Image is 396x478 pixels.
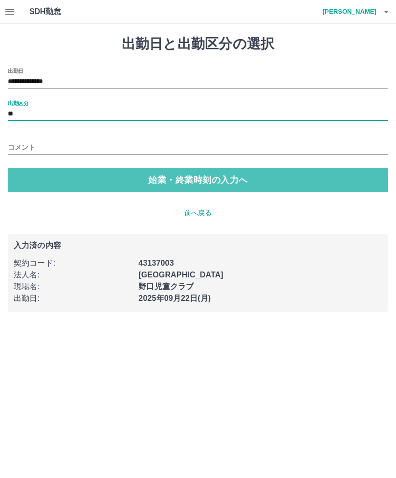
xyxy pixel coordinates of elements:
[8,36,388,52] h1: 出勤日と出勤区分の選択
[14,293,132,304] p: 出勤日 :
[14,257,132,269] p: 契約コード :
[14,281,132,293] p: 現場名 :
[8,99,28,107] label: 出勤区分
[8,208,388,218] p: 前へ戻る
[8,67,23,74] label: 出勤日
[14,269,132,281] p: 法人名 :
[138,271,223,279] b: [GEOGRAPHIC_DATA]
[138,259,174,267] b: 43137003
[14,242,382,250] p: 入力済の内容
[8,168,388,192] button: 始業・終業時刻の入力へ
[138,294,211,302] b: 2025年09月22日(月)
[138,282,194,291] b: 野口児童クラブ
